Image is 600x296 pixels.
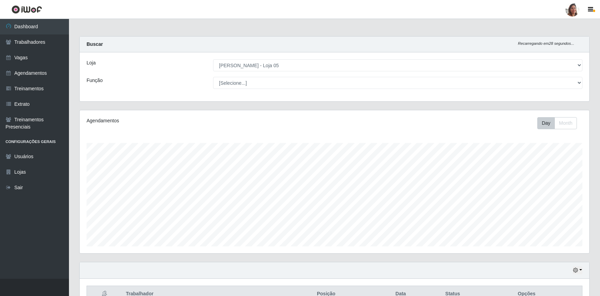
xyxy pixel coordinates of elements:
div: First group [537,117,577,129]
strong: Buscar [87,41,103,47]
div: Toolbar with button groups [537,117,582,129]
i: Recarregando em 28 segundos... [518,41,574,45]
button: Day [537,117,555,129]
button: Month [554,117,577,129]
label: Loja [87,59,96,67]
img: CoreUI Logo [11,5,42,14]
label: Função [87,77,103,84]
div: Agendamentos [87,117,287,124]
